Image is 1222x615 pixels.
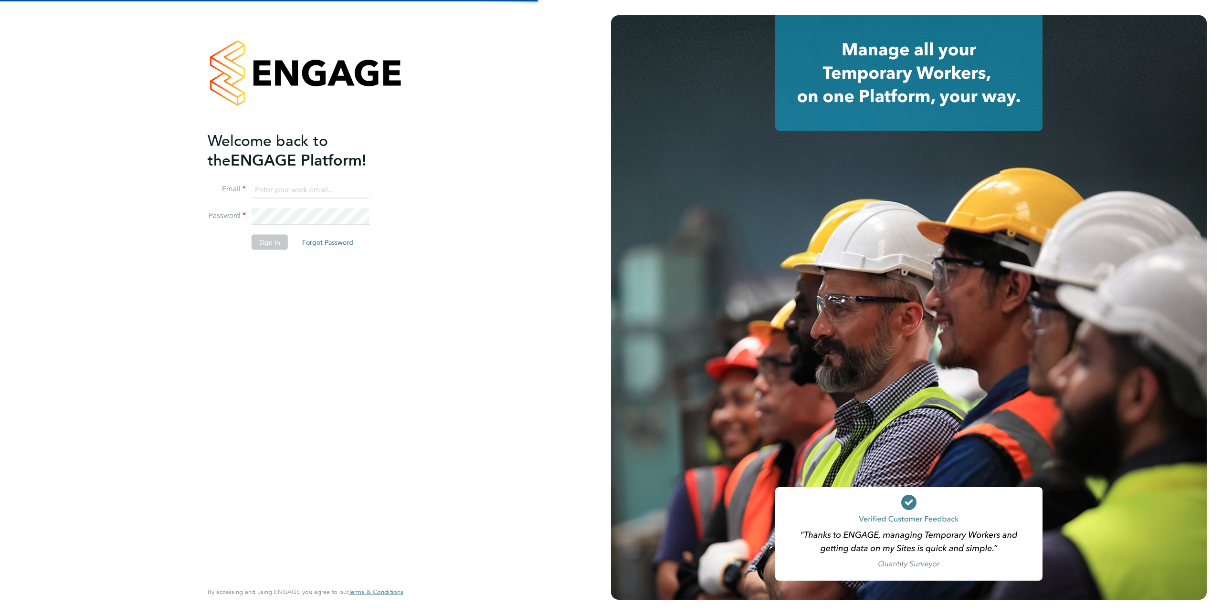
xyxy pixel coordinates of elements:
[208,131,394,170] h2: ENGAGE Platform!
[208,588,403,596] span: By accessing and using ENGAGE you agree to our
[252,235,288,250] button: Sign In
[348,588,403,596] a: Terms & Conditions
[252,181,369,198] input: Enter your work email...
[208,131,328,169] span: Welcome back to the
[208,184,246,194] label: Email
[295,235,361,250] button: Forgot Password
[348,588,403,596] span: Terms & Conditions
[208,211,246,221] label: Password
